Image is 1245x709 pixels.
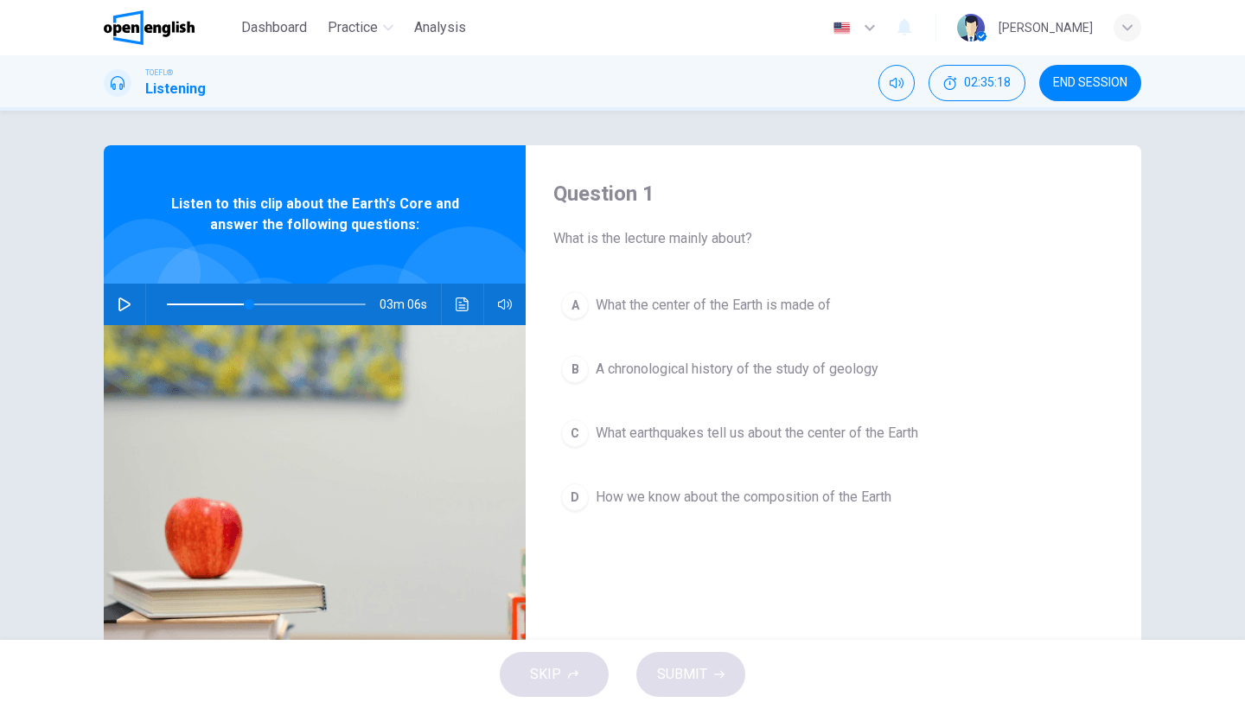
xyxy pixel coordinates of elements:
[241,17,307,38] span: Dashboard
[929,65,1025,101] div: Hide
[561,483,589,511] div: D
[596,295,831,316] span: What the center of the Earth is made of
[596,423,918,444] span: What earthquakes tell us about the center of the Earth
[1039,65,1141,101] button: END SESSION
[234,12,314,43] button: Dashboard
[929,65,1025,101] button: 02:35:18
[449,284,476,325] button: Click to see the audio transcription
[596,359,878,380] span: A chronological history of the study of geology
[596,487,891,508] span: How we know about the composition of the Earth
[561,355,589,383] div: B
[104,10,195,45] img: OpenEnglish logo
[407,12,473,43] button: Analysis
[561,291,589,319] div: A
[414,17,466,38] span: Analysis
[553,284,1114,327] button: AWhat the center of the Earth is made of
[553,180,1114,208] h4: Question 1
[1053,76,1127,90] span: END SESSION
[380,284,441,325] span: 03m 06s
[553,348,1114,391] button: BA chronological history of the study of geology
[145,79,206,99] h1: Listening
[160,194,469,235] span: Listen to this clip about the Earth's Core and answer the following questions:
[328,17,378,38] span: Practice
[561,419,589,447] div: C
[145,67,173,79] span: TOEFL®
[104,10,234,45] a: OpenEnglish logo
[553,476,1114,519] button: DHow we know about the composition of the Earth
[964,76,1011,90] span: 02:35:18
[999,17,1093,38] div: [PERSON_NAME]
[957,14,985,42] img: Profile picture
[321,12,400,43] button: Practice
[553,228,1114,249] span: What is the lecture mainly about?
[878,65,915,101] div: Mute
[553,412,1114,455] button: CWhat earthquakes tell us about the center of the Earth
[831,22,852,35] img: en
